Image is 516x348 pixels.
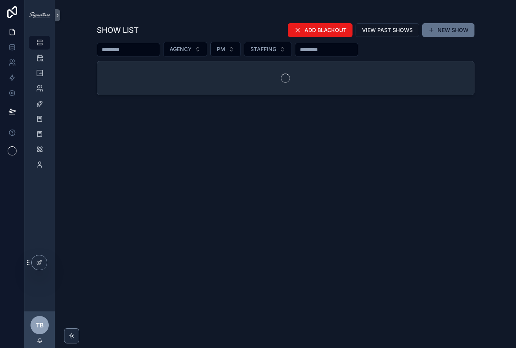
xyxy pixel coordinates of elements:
[422,23,474,37] button: NEW SHOW
[244,42,292,56] button: Select Button
[24,30,55,181] div: scrollable content
[170,45,192,53] span: AGENCY
[163,42,207,56] button: Select Button
[29,12,50,18] img: App logo
[356,23,419,37] button: VIEW PAST SHOWS
[362,26,413,34] span: VIEW PAST SHOWS
[36,321,44,330] span: TB
[304,26,346,34] span: ADD BLACKOUT
[217,45,225,53] span: PM
[97,25,139,35] h1: SHOW LIST
[250,45,276,53] span: STAFFING
[288,23,353,37] button: ADD BLACKOUT
[210,42,241,56] button: Select Button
